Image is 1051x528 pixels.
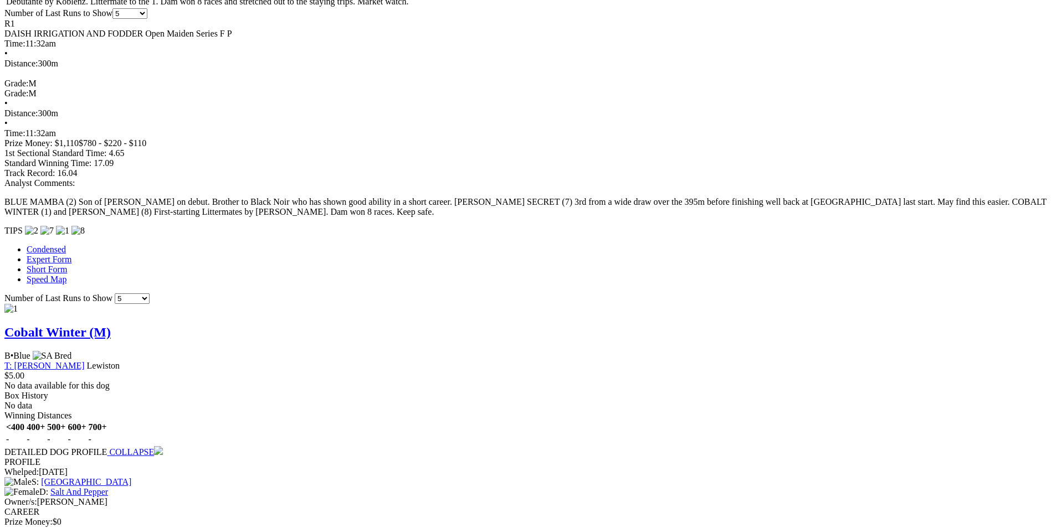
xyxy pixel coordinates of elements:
[88,422,107,433] th: 700+
[4,361,85,370] a: T: [PERSON_NAME]
[6,434,25,445] td: -
[33,351,72,361] img: SA Bred
[4,457,1047,467] div: PROFILE
[11,351,14,360] span: •
[4,128,25,138] span: Time:
[4,39,25,48] span: Time:
[4,371,24,380] span: $5.00
[41,477,131,486] a: [GEOGRAPHIC_DATA]
[88,434,107,445] td: -
[4,517,53,526] span: Prize Money:
[4,517,1047,527] div: $0
[4,381,1047,391] div: No data available for this dog
[4,446,1047,457] div: DETAILED DOG PROFILE
[4,99,8,108] span: •
[4,158,91,168] span: Standard Winning Time:
[4,49,8,58] span: •
[4,293,112,303] span: Number of Last Runs to Show
[109,148,124,158] span: 4.65
[47,434,66,445] td: -
[4,19,15,28] span: R1
[79,138,146,148] span: $780 - $220 - $110
[71,226,85,236] img: 8
[4,325,111,339] a: Cobalt Winter (M)
[4,89,1047,99] div: M
[4,8,1047,19] div: Number of Last Runs to Show
[4,497,37,506] span: Owner/s:
[4,59,38,68] span: Distance:
[4,168,55,178] span: Track Record:
[26,434,45,445] td: -
[4,477,32,487] img: Male
[67,434,86,445] td: -
[4,29,1047,39] div: DAISH IRRIGATION AND FODDER Open Maiden Series F P
[4,59,1047,69] div: 300m
[4,467,39,477] span: Whelped:
[4,118,8,128] span: •
[6,422,25,433] th: <400
[94,158,114,168] span: 17.09
[4,401,1047,411] div: No data
[4,477,39,486] span: S:
[50,487,108,496] a: Salt And Pepper
[4,79,1047,89] div: M
[27,265,67,274] a: Short Form
[26,422,45,433] th: 400+
[27,255,71,264] a: Expert Form
[4,128,1047,138] div: 11:32am
[4,226,23,235] span: TIPS
[4,39,1047,49] div: 11:32am
[67,422,86,433] th: 600+
[40,226,54,236] img: 7
[4,148,106,158] span: 1st Sectional Standard Time:
[4,507,1047,517] div: CAREER
[87,361,120,370] span: Lewiston
[4,108,38,118] span: Distance:
[47,422,66,433] th: 500+
[107,447,163,457] a: COLLAPSE
[4,351,30,360] span: B Blue
[27,275,66,284] a: Speed Map
[4,487,39,497] img: Female
[25,226,38,236] img: 2
[4,391,1047,401] div: Box History
[4,197,1047,217] p: BLUE MAMBA (2) Son of [PERSON_NAME] on debut. Brother to Black Noir who has shown good ability in...
[4,108,1047,118] div: 300m
[109,447,154,457] span: COLLAPSE
[4,487,48,496] span: D:
[4,497,1047,507] div: [PERSON_NAME]
[4,79,29,88] span: Grade:
[154,446,163,455] img: chevron-down.svg
[4,304,18,314] img: 1
[4,138,1047,148] div: Prize Money: $1,110
[4,411,1047,421] div: Winning Distances
[4,467,1047,477] div: [DATE]
[27,245,66,254] a: Condensed
[57,168,77,178] span: 16.04
[4,178,75,188] span: Analyst Comments:
[4,89,29,98] span: Grade:
[56,226,69,236] img: 1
